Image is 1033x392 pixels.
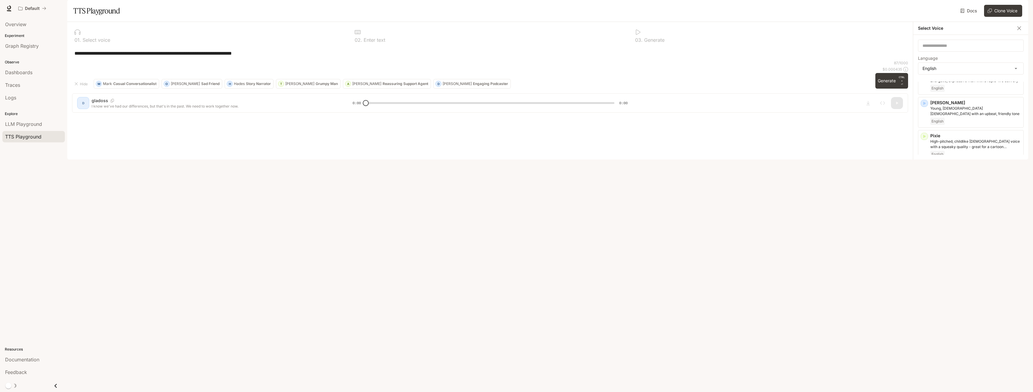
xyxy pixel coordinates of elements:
p: Young, British female with an upbeat, friendly tone [930,106,1021,117]
p: Pixie [930,133,1021,139]
p: Casual Conversationalist [113,82,156,86]
button: O[PERSON_NAME]Sad Friend [162,79,222,89]
div: T [278,79,284,89]
p: Story Narrator [246,82,271,86]
p: Reassuring Support Agent [383,82,428,86]
p: Grumpy Man [316,82,338,86]
div: A [345,79,351,89]
button: All workspaces [16,2,49,14]
p: $ 0.000435 [883,67,902,72]
button: Hide [72,79,91,89]
p: Sad Friend [201,82,220,86]
span: English [930,85,945,92]
p: [PERSON_NAME] [171,82,200,86]
h1: TTS Playground [73,5,120,17]
p: 87 / 1000 [894,60,908,65]
div: O [164,79,169,89]
p: Enter text [362,38,385,42]
button: A[PERSON_NAME]Reassuring Support Agent [343,79,431,89]
p: High-pitched, childlike female voice with a squeaky quality - great for a cartoon character [930,139,1021,150]
div: D [436,79,441,89]
p: [PERSON_NAME] [930,100,1021,106]
button: MMarkCasual Conversationalist [94,79,159,89]
p: Hades [234,82,245,86]
a: Docs [959,5,979,17]
div: English [918,63,1023,74]
p: Select voice [81,38,110,42]
button: T[PERSON_NAME]Grumpy Man [276,79,341,89]
p: 0 2 . [355,38,362,42]
p: [PERSON_NAME] [285,82,314,86]
button: D[PERSON_NAME]Engaging Podcaster [433,79,511,89]
p: 0 1 . [74,38,81,42]
div: H [227,79,232,89]
p: Generate [643,38,665,42]
p: 0 3 . [635,38,643,42]
p: Default [25,6,40,11]
p: CTRL + [898,75,906,83]
p: ⏎ [898,75,906,86]
p: Engaging Podcaster [473,82,508,86]
p: Language [918,56,938,60]
span: English [930,118,945,125]
p: [PERSON_NAME] [352,82,381,86]
p: [PERSON_NAME] [443,82,472,86]
span: English [930,151,945,158]
button: GenerateCTRL +⏎ [875,73,908,89]
button: HHadesStory Narrator [225,79,274,89]
p: Mark [103,82,112,86]
div: M [96,79,101,89]
button: Clone Voice [984,5,1022,17]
